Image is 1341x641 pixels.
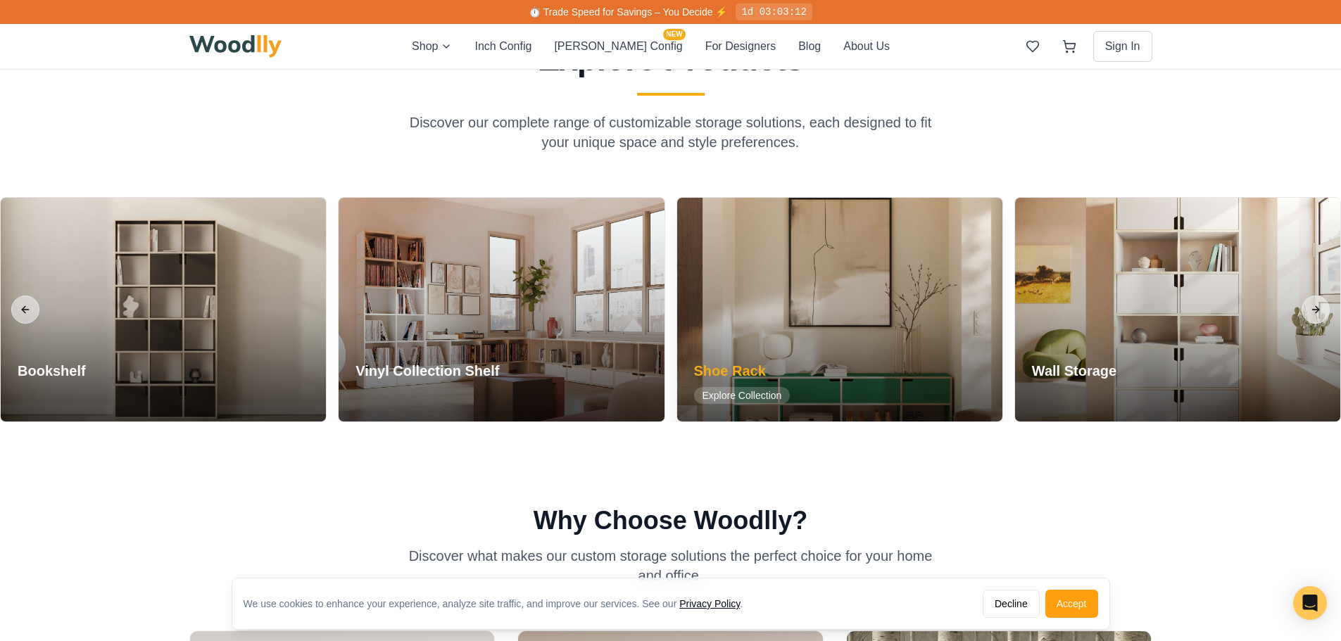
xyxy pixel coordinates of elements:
h2: Explore Products [195,42,1147,76]
p: Discover what makes our custom storage solutions the perfect choice for your home and office. [401,546,941,585]
h2: Why Choose Woodlly? [189,507,1152,535]
div: We use cookies to enhance your experience, analyze site traffic, and improve our services. See our . [244,597,755,611]
div: Open Intercom Messenger [1293,586,1327,620]
button: About Us [843,37,890,56]
a: Privacy Policy [679,598,740,609]
span: Explore Collection [694,387,791,404]
h3: Wall Storage [1032,361,1128,381]
img: Woodlly [189,35,282,58]
p: Discover our complete range of customizable storage solutions, each designed to fit your unique s... [401,113,941,152]
span: ⏱️ Trade Speed for Savings – You Decide ⚡ [529,6,727,18]
button: Accept [1045,590,1098,618]
button: Inch Config [474,37,531,56]
h3: Shoe Rack [694,361,791,381]
h3: Bookshelf [18,361,114,381]
div: 1d 03:03:12 [736,4,812,20]
button: Shop [412,37,452,56]
button: For Designers [705,37,776,56]
button: [PERSON_NAME] ConfigNEW [554,37,682,56]
button: Blog [798,37,821,56]
h3: Vinyl Collection Shelf [355,361,499,381]
button: Decline [983,590,1040,618]
span: NEW [663,29,685,40]
button: Sign In [1093,31,1152,62]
